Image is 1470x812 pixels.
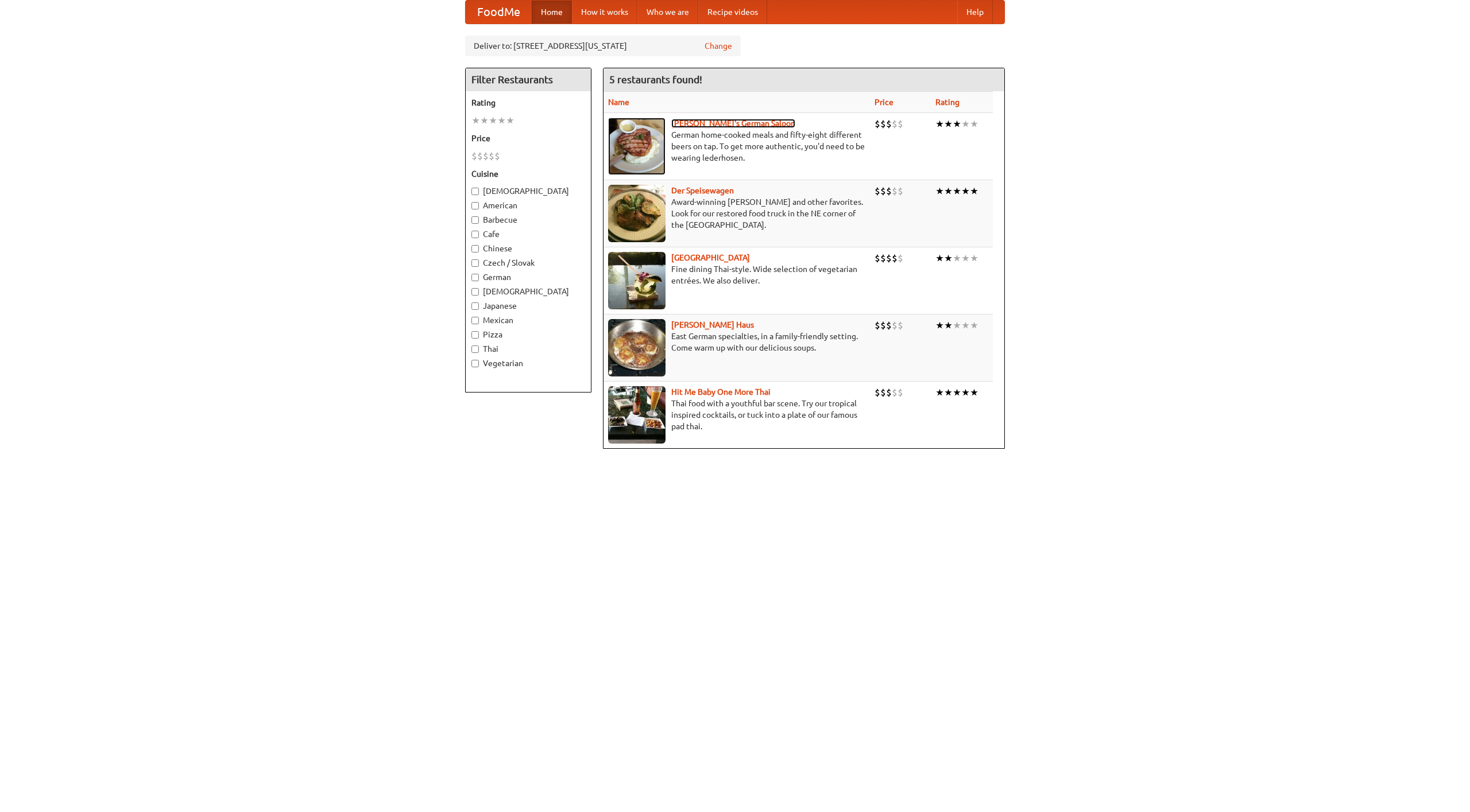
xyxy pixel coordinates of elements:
li: ★ [471,114,480,127]
input: Chinese [471,245,479,252]
a: [GEOGRAPHIC_DATA] [671,253,750,262]
a: FoodMe [466,1,532,24]
label: [DEMOGRAPHIC_DATA] [471,286,585,297]
img: esthers.jpg [608,118,666,175]
p: Award-winning [PERSON_NAME] and other favorites. Look for our restored food truck in the NE corne... [608,196,865,231]
li: $ [892,319,898,332]
input: Pizza [471,331,479,339]
li: $ [880,185,886,197]
a: Hit Me Baby One More Thai [671,387,771,397]
label: Chinese [471,243,585,254]
li: $ [886,386,892,399]
h5: Price [471,133,585,144]
input: Japanese [471,302,479,310]
li: ★ [961,319,970,332]
li: ★ [953,118,961,130]
input: Vegetarian [471,360,479,367]
li: $ [886,185,892,197]
li: ★ [953,252,961,265]
li: ★ [970,185,978,197]
input: Mexican [471,317,479,324]
li: $ [471,150,477,162]
li: ★ [961,118,970,130]
li: ★ [489,114,497,127]
li: ★ [935,386,944,399]
li: ★ [970,252,978,265]
li: $ [880,252,886,265]
input: Czech / Slovak [471,259,479,267]
a: [PERSON_NAME] Haus [671,320,754,329]
a: Home [532,1,572,24]
li: ★ [961,185,970,197]
li: ★ [944,252,953,265]
li: ★ [970,118,978,130]
h5: Cuisine [471,168,585,180]
div: Deliver to: [STREET_ADDRESS][US_STATE] [465,36,741,56]
p: East German specialties, in a family-friendly setting. Come warm up with our delicious soups. [608,331,865,353]
img: speisewagen.jpg [608,185,666,242]
a: [PERSON_NAME]'s German Saloon [671,119,795,128]
li: $ [880,319,886,332]
label: German [471,271,585,283]
li: ★ [935,185,944,197]
li: ★ [480,114,489,127]
li: $ [880,118,886,130]
li: ★ [961,386,970,399]
li: $ [875,252,880,265]
img: kohlhaus.jpg [608,319,666,376]
a: Price [875,98,893,107]
input: German [471,274,479,281]
li: ★ [953,319,961,332]
a: Der Speisewagen [671,186,734,195]
label: Cafe [471,228,585,240]
input: [DEMOGRAPHIC_DATA] [471,288,479,296]
a: Recipe videos [698,1,767,24]
label: Czech / Slovak [471,257,585,269]
label: American [471,200,585,211]
li: $ [886,118,892,130]
input: Barbecue [471,216,479,224]
li: ★ [970,319,978,332]
li: $ [875,118,880,130]
ng-pluralize: 5 restaurants found! [609,74,702,85]
li: ★ [935,252,944,265]
input: American [471,202,479,209]
a: Who we are [637,1,698,24]
li: $ [898,386,903,399]
h5: Rating [471,97,585,108]
li: $ [892,118,898,130]
li: ★ [944,386,953,399]
a: How it works [572,1,637,24]
a: Change [705,40,732,52]
li: $ [489,150,494,162]
li: $ [886,319,892,332]
li: $ [898,319,903,332]
label: Vegetarian [471,358,585,369]
li: $ [892,185,898,197]
li: ★ [961,252,970,265]
li: ★ [953,185,961,197]
li: $ [494,150,500,162]
li: ★ [953,386,961,399]
li: $ [875,185,880,197]
li: $ [477,150,483,162]
li: $ [483,150,489,162]
input: Thai [471,345,479,353]
h4: Filter Restaurants [466,68,591,91]
label: Japanese [471,300,585,312]
li: $ [892,386,898,399]
li: ★ [944,185,953,197]
p: German home-cooked meals and fifty-eight different beers on tap. To get more authentic, you'd nee... [608,129,865,164]
li: $ [886,252,892,265]
img: satay.jpg [608,252,666,309]
li: $ [875,319,880,332]
label: [DEMOGRAPHIC_DATA] [471,185,585,197]
li: $ [898,252,903,265]
label: Mexican [471,314,585,326]
li: ★ [970,386,978,399]
li: ★ [944,118,953,130]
